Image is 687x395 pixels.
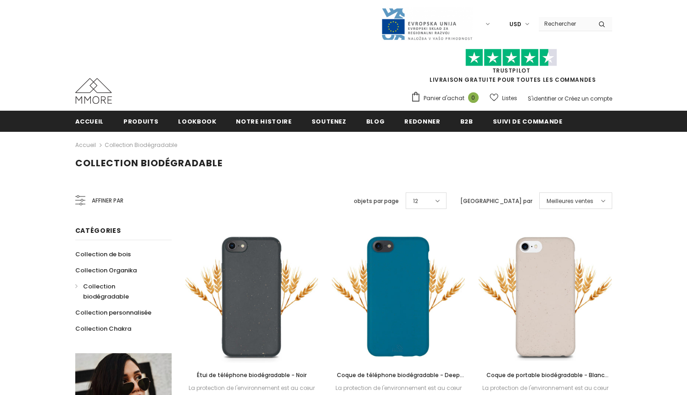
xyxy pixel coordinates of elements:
[75,157,223,169] span: Collection biodégradable
[381,7,473,41] img: Javni Razpis
[366,111,385,131] a: Blog
[312,111,346,131] a: soutenez
[502,94,517,103] span: Listes
[490,90,517,106] a: Listes
[123,111,158,131] a: Produits
[75,246,131,262] a: Collection de bois
[75,250,131,259] span: Collection de bois
[75,262,137,278] a: Collection Organika
[460,117,473,126] span: B2B
[75,226,121,235] span: Catégories
[411,91,483,105] a: Panier d'achat 0
[460,197,532,206] label: [GEOGRAPHIC_DATA] par
[381,20,473,28] a: Javni Razpis
[528,95,556,102] a: S'identifier
[75,278,162,305] a: Collection biodégradable
[105,141,177,149] a: Collection biodégradable
[92,196,123,206] span: Affiner par
[492,67,531,74] a: TrustPilot
[178,117,216,126] span: Lookbook
[178,111,216,131] a: Lookbook
[337,371,464,389] span: Coque de téléphone biodégradable - Deep Sea Blue
[424,94,464,103] span: Panier d'achat
[75,266,137,275] span: Collection Organika
[332,370,465,380] a: Coque de téléphone biodégradable - Deep Sea Blue
[547,197,593,206] span: Meilleures ventes
[366,117,385,126] span: Blog
[413,197,418,206] span: 12
[493,111,563,131] a: Suivi de commande
[185,370,318,380] a: Étui de téléphone biodégradable - Noir
[75,308,151,317] span: Collection personnalisée
[236,111,291,131] a: Notre histoire
[75,321,131,337] a: Collection Chakra
[493,117,563,126] span: Suivi de commande
[460,111,473,131] a: B2B
[558,95,563,102] span: or
[479,370,612,380] a: Coque de portable biodégradable - Blanc naturel
[197,371,307,379] span: Étui de téléphone biodégradable - Noir
[486,371,609,389] span: Coque de portable biodégradable - Blanc naturel
[354,197,399,206] label: objets par page
[404,117,440,126] span: Redonner
[468,92,479,103] span: 0
[75,111,104,131] a: Accueil
[75,78,112,104] img: Cas MMORE
[75,324,131,333] span: Collection Chakra
[123,117,158,126] span: Produits
[75,140,96,151] a: Accueil
[539,17,592,30] input: Search Site
[83,282,129,301] span: Collection biodégradable
[404,111,440,131] a: Redonner
[509,20,521,29] span: USD
[312,117,346,126] span: soutenez
[75,117,104,126] span: Accueil
[564,95,612,102] a: Créez un compte
[465,49,557,67] img: Faites confiance aux étoiles pilotes
[75,305,151,321] a: Collection personnalisée
[411,53,612,84] span: LIVRAISON GRATUITE POUR TOUTES LES COMMANDES
[236,117,291,126] span: Notre histoire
